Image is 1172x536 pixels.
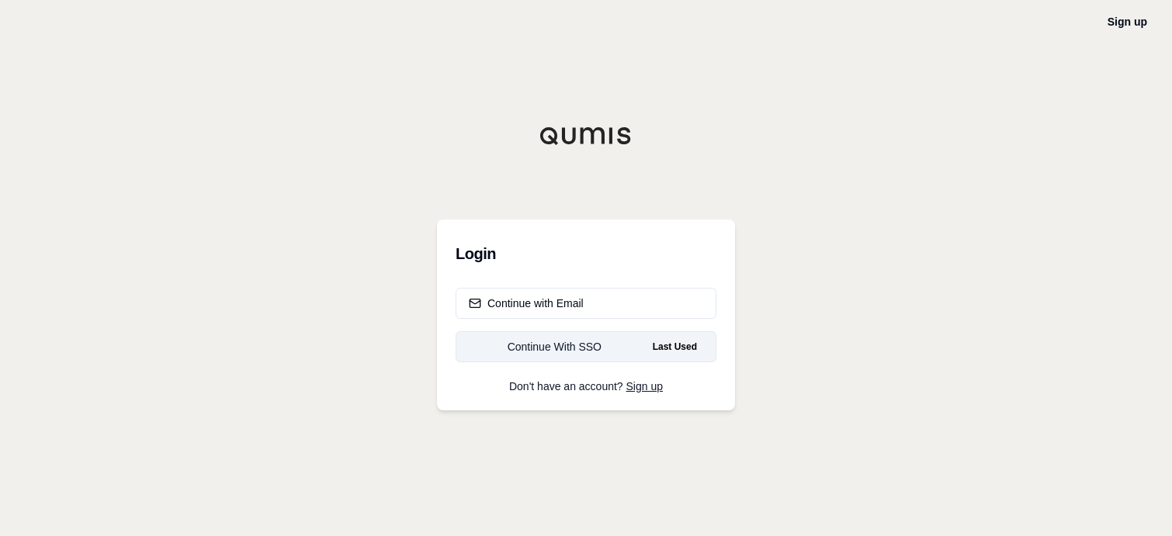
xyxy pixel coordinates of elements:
div: Continue With SSO [469,339,640,354]
a: Sign up [1108,16,1147,28]
img: Qumis [539,126,633,145]
h3: Login [456,238,716,269]
button: Continue with Email [456,288,716,319]
span: Last Used [647,337,703,356]
div: Continue with Email [469,296,584,311]
p: Don't have an account? [456,381,716,392]
a: Sign up [626,380,663,392]
a: Continue With SSOLast Used [456,331,716,362]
